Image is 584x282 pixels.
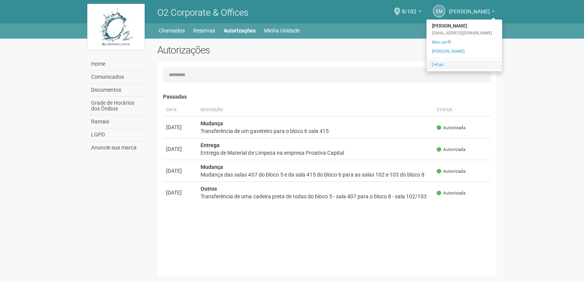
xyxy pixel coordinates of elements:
th: Status [434,104,491,117]
span: 8/102 [402,1,416,15]
a: 8/102 [402,10,421,16]
h4: Passadas [163,94,491,100]
strong: Outros [201,186,217,192]
span: Autorizada [437,190,465,196]
div: Transferência de uma cadeira preta de rodas do bloco 5 - sala 407 para o bloco 8 - sala 102/103 [201,193,431,200]
th: Data [163,104,197,117]
a: Autorizações [223,25,256,36]
a: Documentos [89,84,146,97]
strong: Mudança [201,164,223,170]
span: Autorizada [437,168,465,175]
a: Grade de Horários dos Ônibus [89,97,146,115]
a: Home [89,58,146,71]
strong: Entrega [201,142,220,148]
a: Reservas [193,25,215,36]
strong: [PERSON_NAME] [426,21,502,31]
div: Transferência de um gaveteiro para o bloco 6 sala 415 [201,127,431,135]
h2: Autorizações [157,44,321,56]
a: Meu perfil [426,38,502,47]
span: O2 Corporate & Offices [157,7,248,18]
div: [DATE] [166,123,194,131]
a: EM [433,5,445,17]
div: Mudança das salas 407 do bloco 5 e da sala 415 do bloco 6 para as salas 102 e 103 do bloco 8 [201,171,431,178]
img: logo.jpg [87,4,145,50]
a: Comunicados [89,71,146,84]
span: Autorizada [437,125,465,131]
a: Minha Unidade [264,25,300,36]
div: [DATE] [166,167,194,175]
a: Chamados [159,25,185,36]
a: [PERSON_NAME] [426,47,502,56]
a: [PERSON_NAME] [449,10,495,16]
strong: Mudança [201,120,223,126]
div: [EMAIL_ADDRESS][DOMAIN_NAME] [426,31,502,36]
th: Descrição [197,104,434,117]
a: LGPD [89,128,146,141]
span: Ellen Medeiros [449,1,490,15]
a: Anuncie sua marca [89,141,146,154]
span: Autorizada [437,146,465,153]
div: [DATE] [166,145,194,153]
div: [DATE] [166,189,194,196]
div: Entrega de Material de Limpeza na empresa Proativa Capital [201,149,431,157]
a: Sair [426,60,502,70]
a: Ramais [89,115,146,128]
